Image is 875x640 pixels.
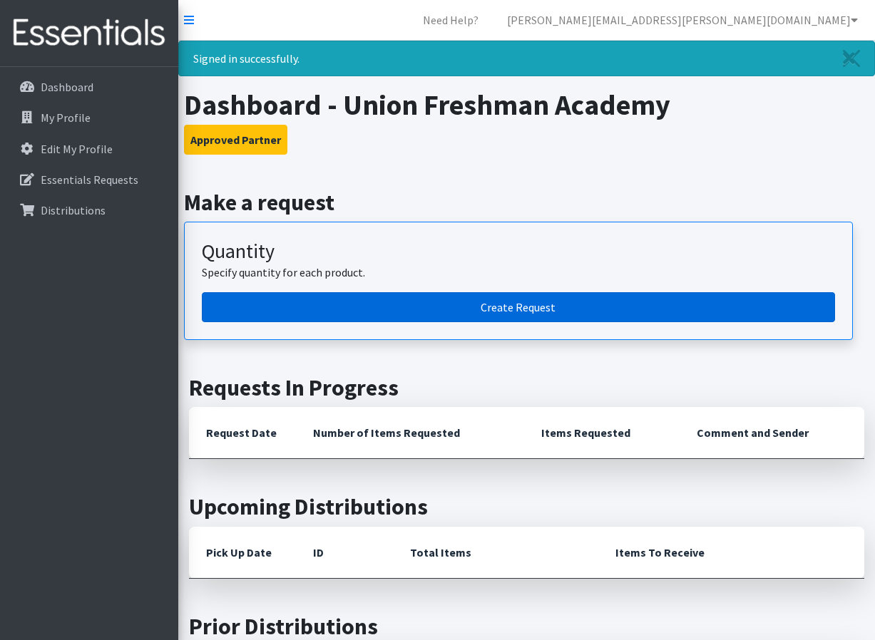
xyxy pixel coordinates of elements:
[296,407,524,459] th: Number of Items Requested
[680,407,864,459] th: Comment and Sender
[41,110,91,125] p: My Profile
[184,125,287,155] button: Approved Partner
[6,73,173,101] a: Dashboard
[41,142,113,156] p: Edit My Profile
[524,407,680,459] th: Items Requested
[41,203,106,217] p: Distributions
[41,172,138,187] p: Essentials Requests
[6,135,173,163] a: Edit My Profile
[411,6,490,34] a: Need Help?
[202,292,835,322] a: Create a request by quantity
[6,196,173,224] a: Distributions
[189,374,864,401] h2: Requests In Progress
[178,41,875,76] div: Signed in successfully.
[6,103,173,132] a: My Profile
[189,527,296,579] th: Pick Up Date
[296,527,393,579] th: ID
[393,527,599,579] th: Total Items
[189,613,864,640] h2: Prior Distributions
[189,407,296,459] th: Request Date
[184,88,870,122] h1: Dashboard - Union Freshman Academy
[6,165,173,194] a: Essentials Requests
[6,9,173,57] img: HumanEssentials
[829,41,874,76] a: Close
[202,239,835,264] h3: Quantity
[184,189,870,216] h2: Make a request
[598,527,864,579] th: Items To Receive
[41,80,93,94] p: Dashboard
[202,264,835,281] p: Specify quantity for each product.
[189,493,864,520] h2: Upcoming Distributions
[496,6,869,34] a: [PERSON_NAME][EMAIL_ADDRESS][PERSON_NAME][DOMAIN_NAME]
